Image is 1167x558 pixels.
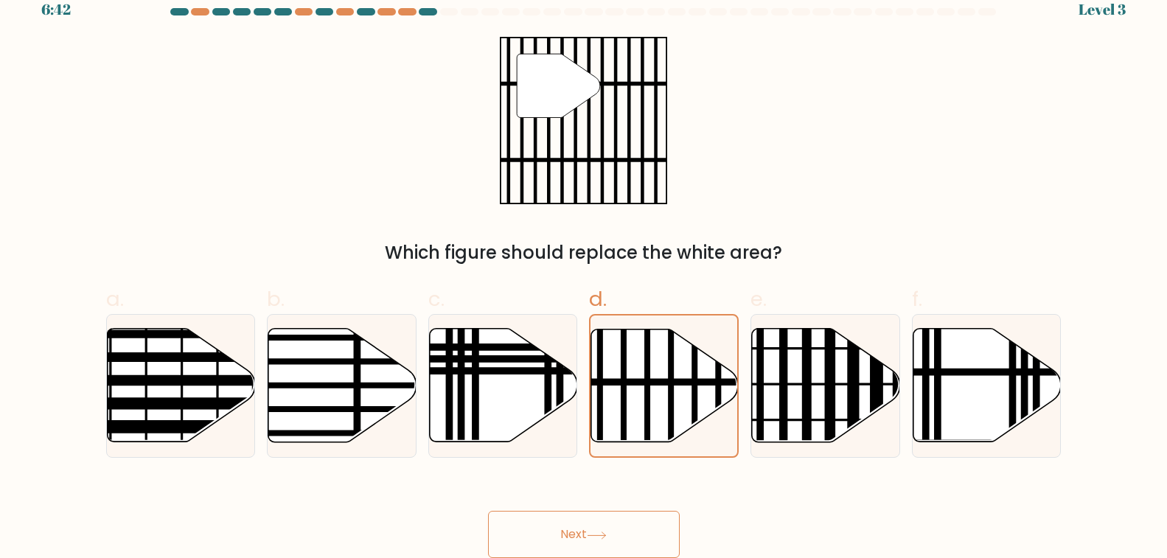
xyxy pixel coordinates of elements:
span: f. [912,285,922,313]
div: Which figure should replace the white area? [115,240,1053,266]
button: Next [488,511,680,558]
span: d. [589,285,607,313]
span: a. [106,285,124,313]
span: c. [428,285,445,313]
g: " [517,54,600,117]
span: b. [267,285,285,313]
span: e. [750,285,767,313]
